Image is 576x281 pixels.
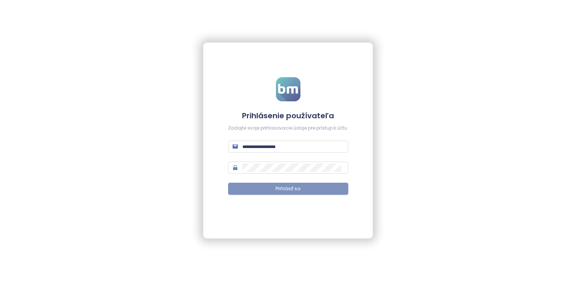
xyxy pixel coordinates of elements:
span: Prihlásiť sa [276,185,300,192]
button: Prihlásiť sa [228,183,348,195]
span: mail [233,144,238,149]
span: lock [233,165,238,170]
div: Zadajte svoje prihlasovacie údaje pre prístup k účtu. [228,125,348,132]
img: logo [276,77,300,101]
h4: Prihlásenie používateľa [228,110,348,121]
